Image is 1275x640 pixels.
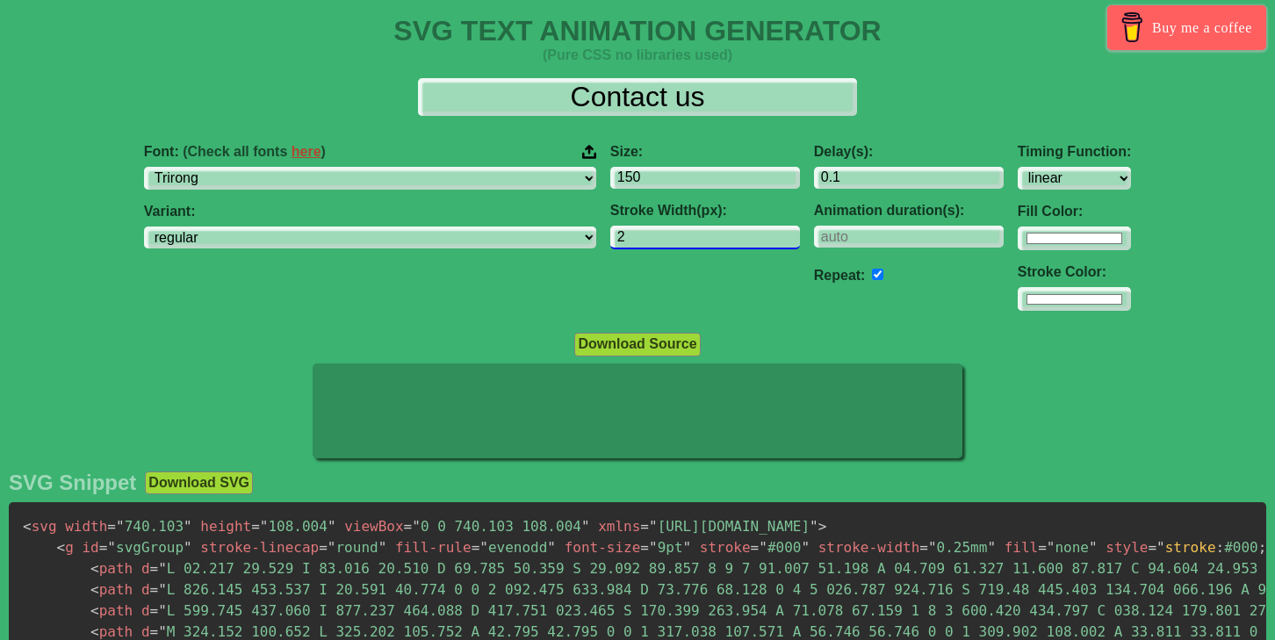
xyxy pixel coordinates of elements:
span: (Check all fonts ) [183,144,326,159]
a: here [292,144,321,159]
span: = [919,539,928,556]
label: Repeat: [814,268,866,283]
span: style [1106,539,1148,556]
span: " [328,518,336,535]
span: round [319,539,386,556]
span: 108.004 [251,518,335,535]
span: font-size [565,539,641,556]
span: path [90,623,133,640]
span: " [683,539,692,556]
span: id [82,539,98,556]
label: Timing Function: [1018,144,1131,160]
span: stroke [1165,539,1216,556]
span: < [90,581,99,598]
span: " [1089,539,1098,556]
span: = [640,518,649,535]
span: path [90,560,133,577]
span: " [759,539,767,556]
a: Buy me a coffee [1107,5,1266,50]
span: = [751,539,760,556]
input: 2px [610,226,800,249]
span: svgGroup [99,539,192,556]
span: Buy me a coffee [1152,12,1252,43]
span: " [184,518,192,535]
span: = [1038,539,1047,556]
span: svg [23,518,57,535]
span: " [581,518,590,535]
span: = [99,539,108,556]
span: < [90,623,99,640]
span: " [158,581,167,598]
span: fill [1005,539,1039,556]
span: " [260,518,269,535]
span: g [57,539,74,556]
span: [URL][DOMAIN_NAME] [640,518,818,535]
span: d [141,602,150,619]
input: auto [814,226,1004,248]
label: Animation duration(s): [814,203,1004,219]
span: " [1047,539,1055,556]
span: " [116,518,125,535]
span: " [378,539,387,556]
span: none [1038,539,1097,556]
span: stroke-width [818,539,920,556]
span: = [150,602,159,619]
span: 740.103 [107,518,191,535]
span: " [479,539,488,556]
span: 0 0 740.103 108.004 [404,518,590,535]
span: width [65,518,107,535]
span: ; [1258,539,1267,556]
span: = [150,560,159,577]
input: 100 [610,167,800,189]
span: height [200,518,251,535]
span: d [141,581,150,598]
h2: SVG Snippet [9,471,136,495]
span: < [90,602,99,619]
span: < [23,518,32,535]
span: " [158,560,167,577]
label: Size: [610,144,800,160]
span: " [158,623,167,640]
span: < [90,560,99,577]
label: Stroke Color: [1018,264,1131,280]
span: = [150,623,159,640]
input: auto [872,269,883,280]
span: " [649,539,658,556]
span: =" [1148,539,1164,556]
span: 0.25mm [919,539,996,556]
span: = [404,518,413,535]
span: = [640,539,649,556]
span: d [141,623,150,640]
span: 9pt [640,539,691,556]
span: " [801,539,810,556]
span: " [158,602,167,619]
span: = [150,581,159,598]
span: " [547,539,556,556]
span: " [184,539,192,556]
label: Fill Color: [1018,204,1131,219]
span: = [251,518,260,535]
span: path [90,602,133,619]
span: " [649,518,658,535]
span: : [1216,539,1225,556]
span: " [810,518,818,535]
label: Stroke Width(px): [610,203,800,219]
span: #000 [751,539,810,556]
label: Variant: [144,204,596,219]
span: < [57,539,66,556]
span: = [319,539,328,556]
span: viewBox [344,518,403,535]
input: Input Text Here [418,78,857,116]
img: Upload your font [582,144,596,160]
span: stroke [700,539,751,556]
span: stroke-linecap [200,539,319,556]
span: fill-rule [395,539,472,556]
span: xmlns [598,518,640,535]
span: d [141,560,150,577]
button: Download SVG [145,471,253,494]
span: " [412,518,421,535]
span: evenodd [472,539,556,556]
label: Delay(s): [814,144,1004,160]
span: " [328,539,336,556]
span: " [107,539,116,556]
